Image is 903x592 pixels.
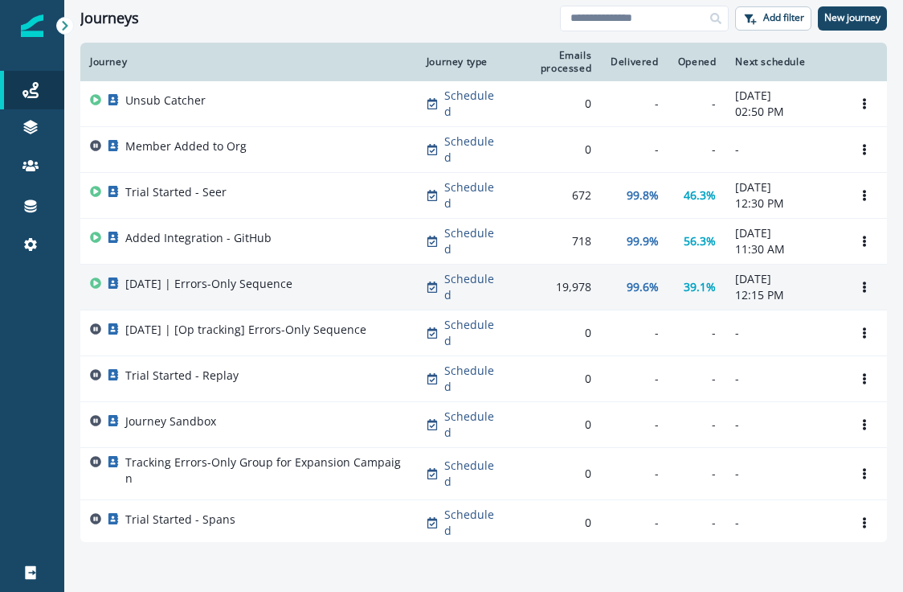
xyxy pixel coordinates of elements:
[125,184,227,200] p: Trial Started - Seer
[517,187,591,203] div: 672
[852,321,877,345] button: Options
[125,230,272,246] p: Added Integration - GitHub
[678,515,717,531] div: -
[125,276,292,292] p: [DATE] | Errors-Only Sequence
[427,55,499,68] div: Journey type
[80,356,887,402] a: Trial Started - ReplayScheduled0---Options
[611,55,658,68] div: Delivered
[735,287,832,303] p: 12:15 PM
[684,233,716,249] p: 56.3%
[678,466,717,482] div: -
[444,179,499,212] p: Scheduled
[852,413,877,437] button: Options
[735,515,832,531] p: -
[678,142,717,158] div: -
[444,458,499,490] p: Scheduled
[684,187,716,203] p: 46.3%
[80,10,139,27] h1: Journeys
[735,179,832,195] p: [DATE]
[444,409,499,441] p: Scheduled
[852,92,877,116] button: Options
[852,229,877,253] button: Options
[125,454,407,487] p: Tracking Errors-Only Group for Expansion Campaign
[678,55,717,68] div: Opened
[678,371,717,387] div: -
[735,225,832,241] p: [DATE]
[627,187,659,203] p: 99.8%
[611,515,658,531] div: -
[517,466,591,482] div: 0
[444,134,499,166] p: Scheduled
[735,466,832,482] p: -
[852,367,877,391] button: Options
[125,92,206,109] p: Unsub Catcher
[678,325,717,341] div: -
[80,310,887,356] a: [DATE] | [Op tracking] Errors-Only SequenceScheduled0---Options
[852,462,877,486] button: Options
[735,6,811,31] button: Add filter
[852,138,877,162] button: Options
[517,515,591,531] div: 0
[517,279,591,295] div: 19,978
[824,12,881,23] p: New journey
[611,466,658,482] div: -
[678,417,717,433] div: -
[90,55,407,68] div: Journey
[735,195,832,212] p: 12:30 PM
[735,241,832,257] p: 11:30 AM
[517,49,591,75] div: Emails processed
[80,448,887,500] a: Tracking Errors-Only Group for Expansion CampaignScheduled0---Options
[611,417,658,433] div: -
[678,96,717,112] div: -
[735,88,832,104] p: [DATE]
[517,417,591,433] div: 0
[444,271,499,303] p: Scheduled
[818,6,887,31] button: New journey
[80,219,887,265] a: Added Integration - GitHubScheduled71899.9%56.3%[DATE]11:30 AMOptions
[125,322,366,338] p: [DATE] | [Op tracking] Errors-Only Sequence
[627,233,659,249] p: 99.9%
[80,173,887,219] a: Trial Started - SeerScheduled67299.8%46.3%[DATE]12:30 PMOptions
[125,368,239,384] p: Trial Started - Replay
[517,371,591,387] div: 0
[611,142,658,158] div: -
[735,417,832,433] p: -
[611,96,658,112] div: -
[611,371,658,387] div: -
[517,325,591,341] div: 0
[444,225,499,257] p: Scheduled
[80,265,887,310] a: [DATE] | Errors-Only SequenceScheduled19,97899.6%39.1%[DATE]12:15 PMOptions
[125,138,247,154] p: Member Added to Org
[735,104,832,120] p: 02:50 PM
[735,142,832,158] p: -
[80,127,887,173] a: Member Added to OrgScheduled0---Options
[852,183,877,208] button: Options
[517,233,591,249] div: 718
[444,88,499,120] p: Scheduled
[735,55,832,68] div: Next schedule
[852,275,877,299] button: Options
[21,14,43,37] img: Inflection
[735,325,832,341] p: -
[611,325,658,341] div: -
[444,363,499,395] p: Scheduled
[80,500,887,546] a: Trial Started - SpansScheduled0---Options
[517,96,591,112] div: 0
[80,81,887,127] a: Unsub CatcherScheduled0--[DATE]02:50 PMOptions
[80,402,887,448] a: Journey SandboxScheduled0---Options
[763,12,804,23] p: Add filter
[444,317,499,349] p: Scheduled
[444,507,499,539] p: Scheduled
[852,511,877,535] button: Options
[125,413,216,430] p: Journey Sandbox
[125,512,235,528] p: Trial Started - Spans
[735,271,832,287] p: [DATE]
[517,142,591,158] div: 0
[627,279,659,295] p: 99.6%
[684,279,716,295] p: 39.1%
[735,371,832,387] p: -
